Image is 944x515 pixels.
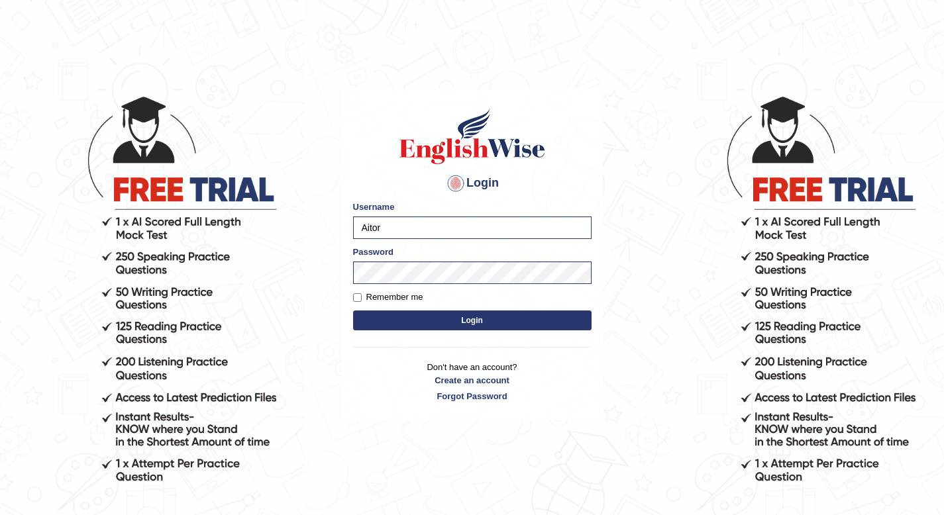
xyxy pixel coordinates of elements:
label: Username [353,201,395,213]
p: Don't have an account? [353,361,592,402]
a: Forgot Password [353,390,592,402]
label: Remember me [353,291,423,304]
a: Create an account [353,374,592,387]
input: Remember me [353,293,362,302]
img: Logo of English Wise sign in for intelligent practice with AI [397,107,548,166]
h4: Login [353,173,592,194]
label: Password [353,246,393,258]
button: Login [353,310,592,330]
